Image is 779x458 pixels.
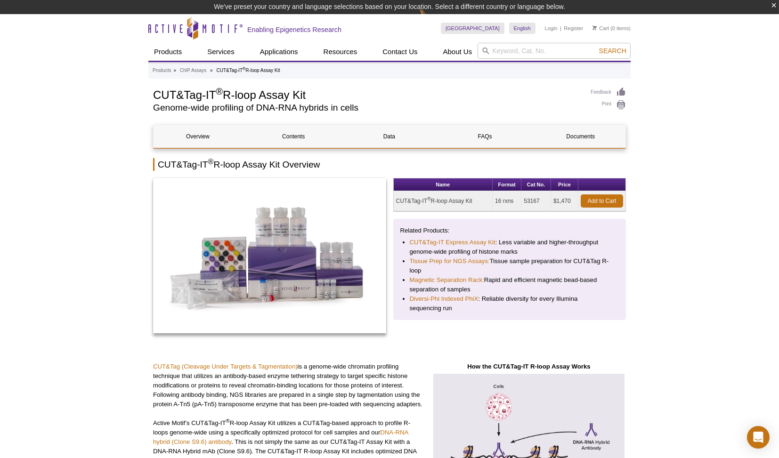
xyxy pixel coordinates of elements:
input: Keyword, Cat. No. [478,43,631,59]
h2: CUT&Tag-IT R-loop Assay Kit Overview [153,158,626,171]
li: | [560,23,561,34]
img: Your Cart [592,25,597,30]
a: About Us [438,43,478,61]
li: : Less variable and higher-throughput genome-wide profiling of histone marks [410,238,610,257]
sup: ® [216,86,223,96]
li: CUT&Tag-IT R-loop Assay Kit [216,68,280,73]
a: Services [202,43,240,61]
li: Tissue sample preparation for CUT&Tag R-loop [410,257,610,275]
td: CUT&Tag-IT R-loop Assay Kit [394,191,493,211]
a: Overview [154,125,242,148]
h2: Enabling Epigenetics Research [247,25,341,34]
th: Cat No. [521,178,551,191]
a: Feedback [591,87,626,97]
a: Tissue Prep for NGS Assays: [410,257,490,266]
img: Change Here [419,7,444,29]
a: Print [591,100,626,110]
a: FAQs [441,125,529,148]
a: Applications [254,43,304,61]
a: Diversi-Phi Indexed PhiX [410,294,479,304]
button: Search [596,47,629,55]
a: Products [153,66,171,75]
a: Data [345,125,433,148]
h2: Genome-wide profiling of DNA-RNA hybrids in cells [153,104,581,112]
a: CUT&Tag (Cleavage Under Targets & Tagmentation) [153,363,298,370]
td: 53167 [521,191,551,211]
a: DNA-RNA hybrid (Clone S9.6) antibody [153,429,408,445]
span: Search [599,47,626,55]
div: Open Intercom Messenger [747,426,770,449]
a: Resources [318,43,363,61]
a: Register [564,25,583,32]
td: 16 rxns [493,191,521,211]
a: Contact Us [377,43,423,61]
a: Products [148,43,187,61]
sup: ® [243,66,245,71]
li: (0 items) [592,23,631,34]
th: Name [394,178,493,191]
th: Price [551,178,578,191]
td: $1,470 [551,191,578,211]
img: CUT&Tag-IT<sup>®</sup> R-loop Assay Kit [153,178,386,333]
p: Related Products: [400,226,619,235]
a: [GEOGRAPHIC_DATA] [441,23,504,34]
li: : Reliable diversity for every Illumina sequencing run [410,294,610,313]
a: ChIP Assays [180,66,207,75]
a: Add to Cart [581,194,623,208]
a: Documents [536,125,625,148]
a: Magnetic Separation Rack: [410,275,484,285]
a: English [509,23,536,34]
a: CUT&Tag-IT Express Assay Kit [410,238,495,247]
li: Rapid and efficient magnetic bead-based separation of samples [410,275,610,294]
li: » [210,68,213,73]
a: Login [545,25,558,32]
a: Cart [592,25,609,32]
a: Contents [249,125,338,148]
h1: CUT&Tag-IT R-loop Assay Kit [153,87,581,101]
li: » [173,68,176,73]
p: is a genome-wide chromatin profiling technique that utilizes an antibody-based enzyme tethering s... [153,362,425,409]
sup: ® [226,418,230,423]
sup: ® [208,158,214,166]
th: Format [493,178,521,191]
strong: How the CUT&Tag-IT R-loop Assay Works [467,363,590,370]
sup: ® [427,196,430,201]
